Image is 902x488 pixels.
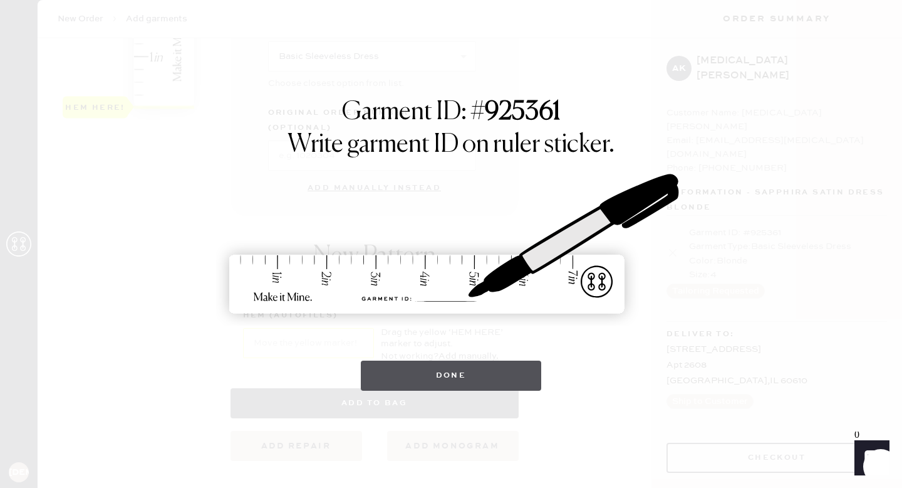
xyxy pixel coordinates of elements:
[342,97,561,130] h1: Garment ID: #
[485,100,561,125] strong: 925361
[216,141,686,348] img: ruler-sticker-sharpie.svg
[288,130,614,160] h1: Write garment ID on ruler sticker.
[361,361,542,391] button: Done
[842,432,896,485] iframe: Front Chat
